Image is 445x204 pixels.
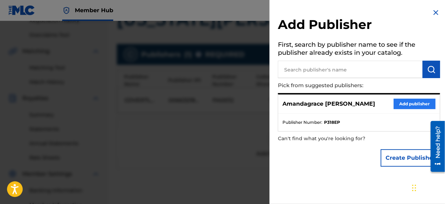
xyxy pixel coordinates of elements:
[282,119,322,126] span: Publisher Number :
[381,149,440,167] button: Create Publisher
[412,177,416,198] div: Drag
[394,99,436,109] button: Add publisher
[425,119,445,174] iframe: Resource Center
[278,17,440,35] h2: Add Publisher
[8,5,35,15] img: MLC Logo
[278,131,400,146] p: Can't find what you're looking for?
[62,6,71,15] img: Top Rightsholder
[278,78,400,93] p: Pick from suggested publishers:
[278,61,423,78] input: Search publisher's name
[427,65,436,74] img: Search Works
[282,100,375,108] p: Amandagrace [PERSON_NAME]
[324,119,340,126] strong: P318EP
[75,6,113,14] span: Member Hub
[278,39,440,61] h5: First, search by publisher name to see if the publisher already exists in your catalog.
[410,171,445,204] iframe: Chat Widget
